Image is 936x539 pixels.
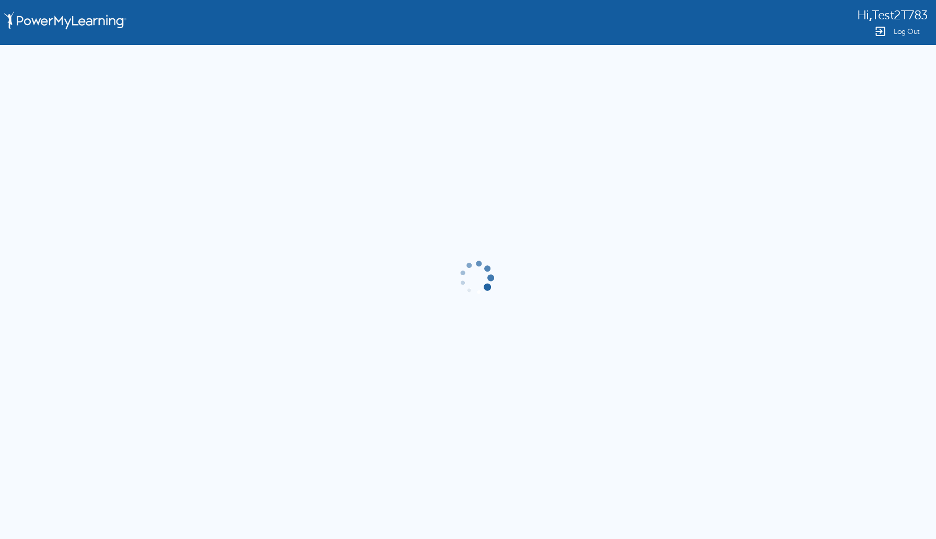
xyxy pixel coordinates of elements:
div: , [857,7,928,22]
span: Hi [857,8,869,22]
img: Logout Icon [874,25,886,38]
span: Test2T783 [872,8,928,22]
img: gif-load2.gif [457,259,496,297]
span: Log Out [894,28,920,36]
